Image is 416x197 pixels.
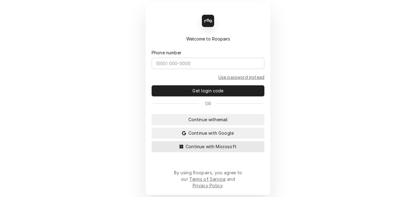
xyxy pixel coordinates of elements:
[152,100,264,107] div: Or
[184,143,238,150] span: Continue with Microsoft
[152,85,264,96] button: Get login code
[187,130,235,136] span: Continue with Google
[187,116,229,123] span: Continue with email
[174,169,242,189] div: By using Roopairs, you agree to our and .
[218,74,264,80] a: Go to Phone and password form
[152,141,264,152] button: Continue with Microsoft
[189,176,225,182] a: Terms of Service
[152,114,264,125] button: Continue withemail
[152,128,264,139] button: Continue with Google
[152,36,264,42] div: Welcome to Roopairs
[193,183,222,188] a: Privacy Policy
[152,49,181,56] label: Phone number
[152,58,264,69] input: (000) 000-0000
[191,87,225,94] span: Get login code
